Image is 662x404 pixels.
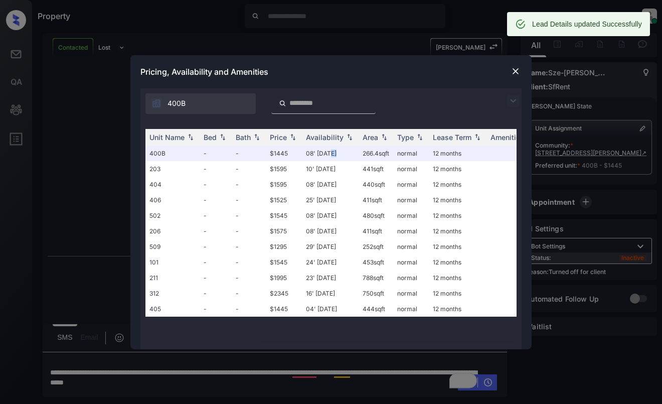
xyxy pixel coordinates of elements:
div: Availability [306,133,344,142]
img: icon-zuma [507,95,519,107]
td: normal [393,192,429,208]
td: normal [393,286,429,301]
img: sorting [472,133,482,141]
td: 502 [145,208,200,223]
td: - [200,177,232,192]
td: 12 months [429,254,486,270]
td: 203 [145,161,200,177]
td: 12 months [429,223,486,239]
td: $1595 [266,161,302,177]
td: 312 [145,286,200,301]
td: 411 sqft [359,223,393,239]
td: 406 [145,192,200,208]
td: - [200,270,232,286]
td: normal [393,223,429,239]
img: sorting [345,133,355,141]
td: 12 months [429,177,486,192]
td: normal [393,177,429,192]
td: - [232,192,266,208]
td: $1575 [266,223,302,239]
img: close [511,66,521,76]
td: - [200,301,232,317]
img: sorting [218,133,228,141]
div: Lease Term [433,133,471,142]
div: Bed [204,133,217,142]
td: 480 sqft [359,208,393,223]
td: 252 sqft [359,239,393,254]
td: $1445 [266,146,302,161]
td: - [232,286,266,301]
td: - [232,270,266,286]
td: - [232,146,266,161]
td: - [200,146,232,161]
td: $1995 [266,270,302,286]
img: sorting [415,133,425,141]
td: - [200,286,232,301]
td: 23' [DATE] [302,270,359,286]
td: 440 sqft [359,177,393,192]
td: 08' [DATE] [302,208,359,223]
td: 509 [145,239,200,254]
td: - [200,254,232,270]
td: $1595 [266,177,302,192]
td: 08' [DATE] [302,146,359,161]
img: icon-zuma [279,99,286,108]
td: normal [393,270,429,286]
td: $1545 [266,208,302,223]
td: 12 months [429,146,486,161]
td: $1545 [266,254,302,270]
td: 206 [145,223,200,239]
td: $1445 [266,301,302,317]
img: sorting [379,133,389,141]
td: 16' [DATE] [302,286,359,301]
img: sorting [186,133,196,141]
td: - [232,208,266,223]
td: 24' [DATE] [302,254,359,270]
td: - [200,208,232,223]
td: 04' [DATE] [302,301,359,317]
td: - [232,301,266,317]
div: Type [397,133,414,142]
td: 12 months [429,208,486,223]
td: - [232,239,266,254]
td: 211 [145,270,200,286]
td: 12 months [429,192,486,208]
td: - [200,239,232,254]
td: normal [393,239,429,254]
td: normal [393,208,429,223]
img: sorting [252,133,262,141]
td: normal [393,254,429,270]
td: normal [393,146,429,161]
td: 12 months [429,270,486,286]
td: 405 [145,301,200,317]
td: 266.4 sqft [359,146,393,161]
div: Area [363,133,378,142]
td: $1525 [266,192,302,208]
td: 441 sqft [359,161,393,177]
td: 08' [DATE] [302,223,359,239]
td: - [232,161,266,177]
td: normal [393,301,429,317]
div: Price [270,133,287,142]
td: - [200,223,232,239]
td: 404 [145,177,200,192]
td: - [232,177,266,192]
div: Amenities [490,133,524,142]
td: $1295 [266,239,302,254]
td: 12 months [429,286,486,301]
td: 400B [145,146,200,161]
td: - [232,254,266,270]
td: 29' [DATE] [302,239,359,254]
td: - [200,161,232,177]
td: 10' [DATE] [302,161,359,177]
td: 411 sqft [359,192,393,208]
td: normal [393,161,429,177]
td: 12 months [429,161,486,177]
td: 12 months [429,239,486,254]
td: 12 months [429,301,486,317]
td: - [200,192,232,208]
td: 453 sqft [359,254,393,270]
div: Lead Details updated Successfully [532,15,642,33]
div: Unit Name [149,133,185,142]
span: 400B [168,98,186,109]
